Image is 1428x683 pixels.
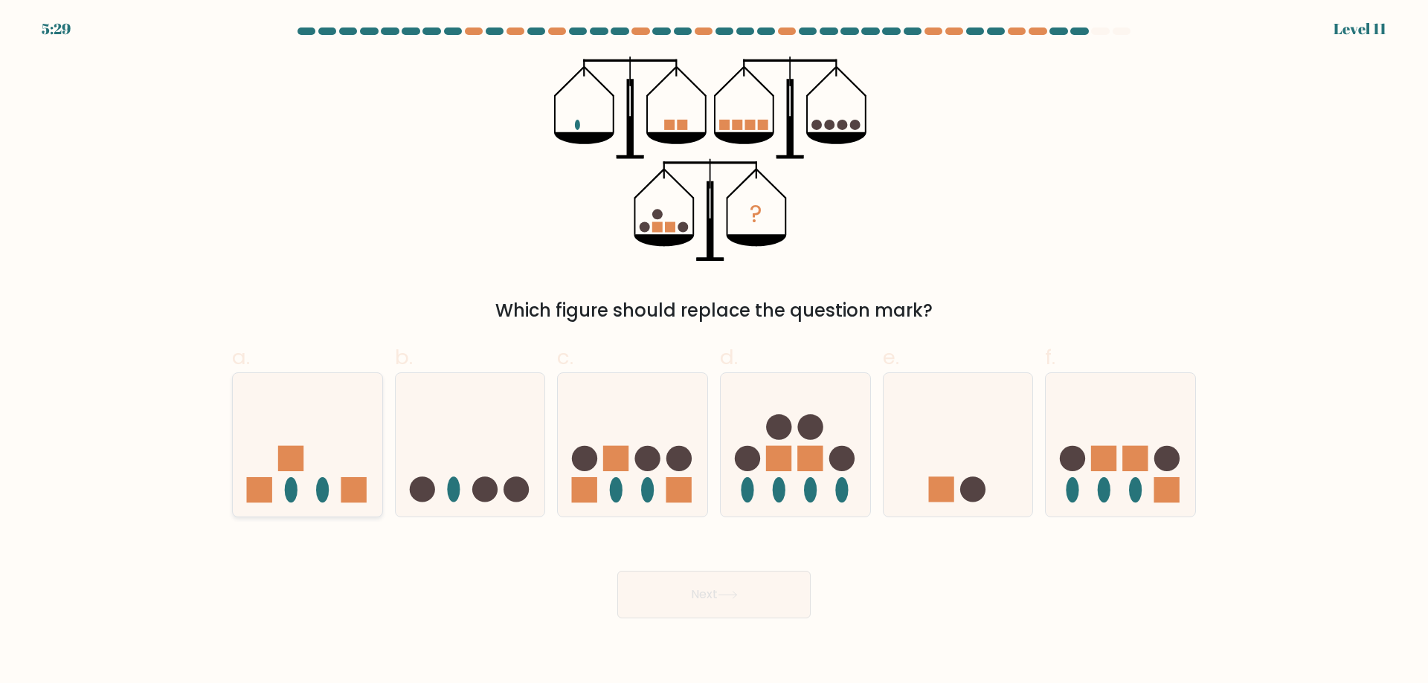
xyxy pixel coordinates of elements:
span: e. [883,343,899,372]
div: 5:29 [42,18,71,40]
span: d. [720,343,738,372]
span: b. [395,343,413,372]
span: f. [1045,343,1055,372]
span: a. [232,343,250,372]
div: Level 11 [1334,18,1386,40]
div: Which figure should replace the question mark? [241,297,1187,324]
button: Next [617,571,811,618]
span: c. [557,343,573,372]
tspan: ? [750,197,762,230]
